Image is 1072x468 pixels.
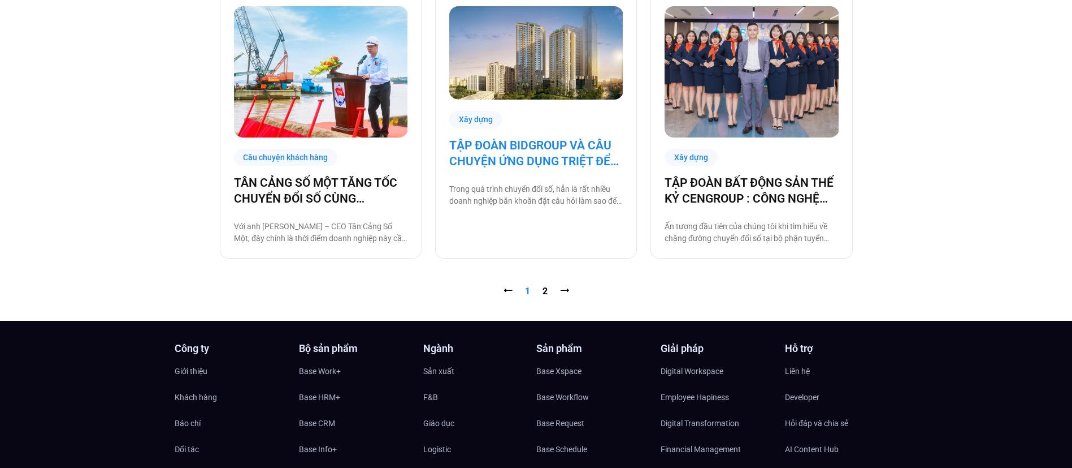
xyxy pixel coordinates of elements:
span: Base Schedule [536,441,587,458]
a: Khách hàng [175,389,288,406]
span: Đối tác [175,441,199,458]
span: Base Request [536,415,584,432]
h4: Hỗ trợ [785,344,898,354]
div: Câu chuyện khách hàng [234,149,338,166]
span: Hỏi đáp và chia sẻ [785,415,848,432]
a: TÂN CẢNG SỐ MỘT TĂNG TỐC CHUYỂN ĐỔI SỐ CÙNG [DOMAIN_NAME] [234,175,407,207]
div: Xây dựng [449,111,502,128]
a: Base Work+ [299,363,412,380]
a: Giáo dục [423,415,536,432]
h4: Sản phẩm [536,344,649,354]
a: Giới thiệu [175,363,288,380]
a: Base Schedule [536,441,649,458]
p: Ấn tượng đầu tiên của chúng tôi khi tìm hiểu về chặng đường chuyển đổi số tại bộ phận tuyển dụng ... [665,221,838,244]
a: TẬP ĐOÀN BẤT ĐỘNG SẢN THẾ KỶ CENGROUP : CÔNG NGHỆ HÓA HOẠT ĐỘNG TUYỂN DỤNG CÙNG BASE E-HIRING [665,175,838,207]
a: Base Info+ [299,441,412,458]
a: Logistic [423,441,536,458]
a: 2 [542,286,548,297]
a: Digital Transformation [661,415,774,432]
a: Base CRM [299,415,412,432]
span: AI Content Hub [785,441,839,458]
span: Base Workflow [536,389,589,406]
span: F&B [423,389,438,406]
span: Khách hàng [175,389,217,406]
span: Base HRM+ [299,389,340,406]
a: Employee Hapiness [661,389,774,406]
a: Hỏi đáp và chia sẻ [785,415,898,432]
span: Base Xspace [536,363,581,380]
span: Logistic [423,441,451,458]
span: Báo chí [175,415,201,432]
a: Đối tác [175,441,288,458]
h4: Công ty [175,344,288,354]
a: Báo chí [175,415,288,432]
a: AI Content Hub [785,441,898,458]
span: Digital Transformation [661,415,739,432]
a: ⭢ [560,286,569,297]
span: Giáo dục [423,415,454,432]
span: Base Work+ [299,363,341,380]
a: Financial Management [661,441,774,458]
p: Với anh [PERSON_NAME] – CEO Tân Cảng Số Một, đây chính là thời điểm doanh nghiệp này cần tăng tốc... [234,221,407,244]
span: Base CRM [299,415,335,432]
a: Base Workflow [536,389,649,406]
span: 1 [525,286,530,297]
a: Base Xspace [536,363,649,380]
a: Digital Workspace [661,363,774,380]
span: ⭠ [504,286,513,297]
p: Trong quá trình chuyển đổi số, hẳn là rất nhiều doanh nghiệp băn khoăn đặt câu hỏi làm sao để tri... [449,183,623,207]
span: Sản xuất [423,363,454,380]
span: Employee Hapiness [661,389,729,406]
a: Sản xuất [423,363,536,380]
h4: Bộ sản phẩm [299,344,412,354]
span: Base Info+ [299,441,337,458]
a: Liên hệ [785,363,898,380]
span: Developer [785,389,819,406]
a: Base HRM+ [299,389,412,406]
span: Liên hệ [785,363,810,380]
a: Developer [785,389,898,406]
a: Base Request [536,415,649,432]
a: TẬP ĐOÀN BIDGROUP VÀ CÂU CHUYỆN ỨNG DỤNG TRIỆT ĐỂ CÔNG NGHỆ BASE TRONG VẬN HÀNH & QUẢN TRỊ [449,138,623,169]
a: F&B [423,389,536,406]
h4: Giải pháp [661,344,774,354]
div: Xây dựng [665,149,718,166]
span: Financial Management [661,441,741,458]
span: Giới thiệu [175,363,207,380]
nav: Pagination [220,285,853,298]
h4: Ngành [423,344,536,354]
span: Digital Workspace [661,363,723,380]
